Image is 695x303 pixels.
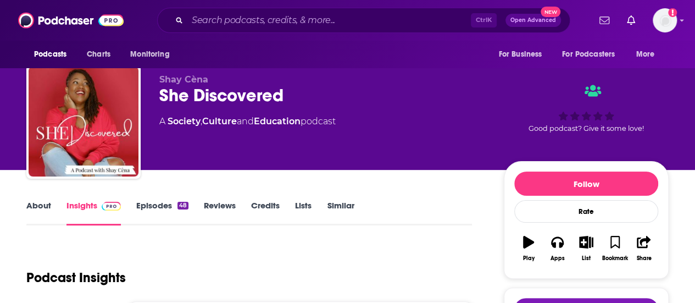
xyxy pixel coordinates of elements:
a: Similar [327,200,354,225]
a: Show notifications dropdown [622,11,640,30]
span: For Business [498,47,542,62]
div: Good podcast? Give it some love! [504,74,669,142]
button: Show profile menu [653,8,677,32]
button: open menu [123,44,184,65]
img: She Discovered [29,67,138,177]
span: Shay Cèna [159,74,208,85]
span: and [237,116,254,126]
a: Culture [202,116,237,126]
button: open menu [629,44,669,65]
img: Podchaser - Follow, Share and Rate Podcasts [18,10,124,31]
a: Episodes48 [136,200,188,225]
span: Monitoring [130,47,169,62]
button: List [572,229,601,268]
div: A podcast [159,115,336,128]
button: Share [630,229,658,268]
span: Logged in as LBraverman [653,8,677,32]
button: Follow [514,172,658,196]
span: Open Advanced [510,18,556,23]
img: Podchaser Pro [102,202,121,211]
button: open menu [491,44,555,65]
div: Share [636,255,651,262]
button: Open AdvancedNew [505,14,561,27]
span: For Podcasters [562,47,615,62]
span: Good podcast? Give it some love! [529,124,644,133]
a: Lists [295,200,312,225]
a: Credits [251,200,280,225]
button: open menu [26,44,81,65]
button: Play [514,229,543,268]
span: Podcasts [34,47,66,62]
a: InsightsPodchaser Pro [66,200,121,225]
a: Charts [80,44,117,65]
span: Ctrl K [471,13,497,27]
div: Search podcasts, credits, & more... [157,8,570,33]
div: Bookmark [602,255,628,262]
span: New [541,7,560,17]
div: 48 [177,202,188,210]
input: Search podcasts, credits, & more... [187,12,471,29]
span: Charts [87,47,110,62]
svg: Add a profile image [668,8,677,17]
a: About [26,200,51,225]
a: Show notifications dropdown [595,11,614,30]
a: Reviews [204,200,236,225]
a: Education [254,116,301,126]
button: Apps [543,229,571,268]
span: More [636,47,655,62]
div: List [582,255,591,262]
button: open menu [555,44,631,65]
div: Rate [514,200,658,223]
a: Society [168,116,201,126]
div: Apps [551,255,565,262]
span: , [201,116,202,126]
h1: Podcast Insights [26,269,126,286]
div: Play [523,255,535,262]
img: User Profile [653,8,677,32]
button: Bookmark [601,229,629,268]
